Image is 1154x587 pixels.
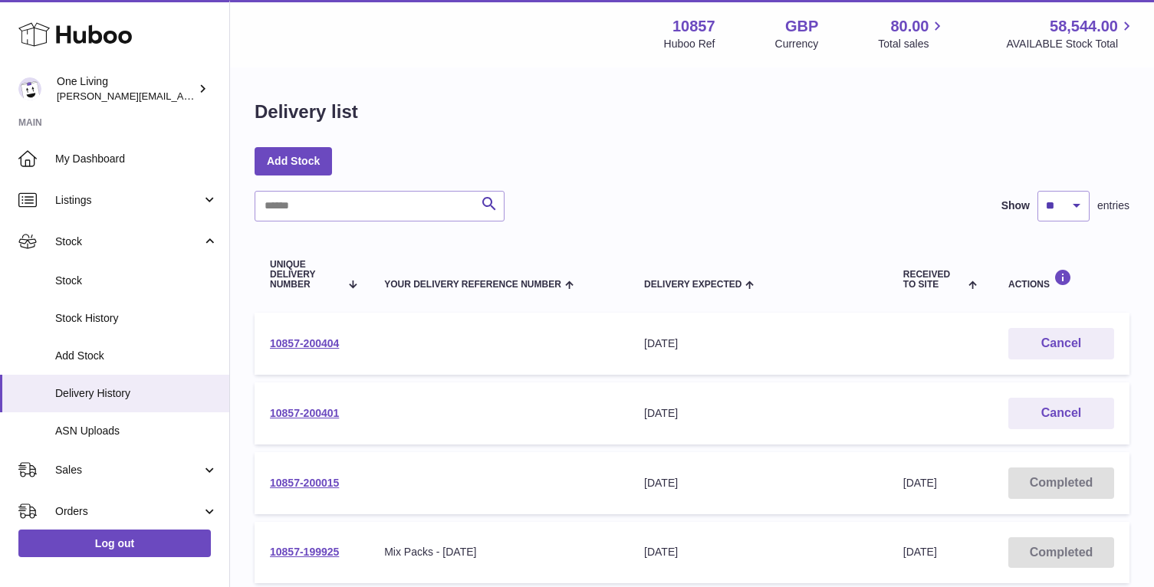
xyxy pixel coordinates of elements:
[270,407,339,419] a: 10857-200401
[1050,16,1118,37] span: 58,544.00
[1097,198,1129,213] span: entries
[55,463,202,477] span: Sales
[55,234,202,249] span: Stock
[18,530,211,557] a: Log out
[18,77,41,100] img: Jessica@oneliving.com
[270,477,339,489] a: 10857-200015
[878,37,946,51] span: Total sales
[57,74,195,103] div: One Living
[890,16,929,37] span: 80.00
[55,152,218,166] span: My Dashboard
[1008,398,1114,429] button: Cancel
[903,477,937,489] span: [DATE]
[55,349,218,363] span: Add Stock
[384,280,561,290] span: Your Delivery Reference Number
[775,37,819,51] div: Currency
[1006,16,1136,51] a: 58,544.00 AVAILABLE Stock Total
[644,280,741,290] span: Delivery Expected
[55,274,218,288] span: Stock
[664,37,715,51] div: Huboo Ref
[644,476,873,490] div: [DATE]
[644,406,873,421] div: [DATE]
[270,546,339,558] a: 10857-199925
[1008,269,1114,290] div: Actions
[55,193,202,208] span: Listings
[55,311,218,326] span: Stock History
[672,16,715,37] strong: 10857
[644,336,873,351] div: [DATE]
[785,16,818,37] strong: GBP
[270,260,340,290] span: Unique Delivery Number
[1006,37,1136,51] span: AVAILABLE Stock Total
[644,545,873,559] div: [DATE]
[255,100,358,124] h1: Delivery list
[903,546,937,558] span: [DATE]
[55,504,202,519] span: Orders
[270,337,339,349] a: 10857-200404
[57,90,307,102] span: [PERSON_NAME][EMAIL_ADDRESS][DOMAIN_NAME]
[1001,198,1030,213] label: Show
[55,424,218,438] span: ASN Uploads
[384,545,613,559] div: Mix Packs - [DATE]
[55,386,218,401] span: Delivery History
[903,270,965,290] span: Received to Site
[878,16,946,51] a: 80.00 Total sales
[255,147,332,175] a: Add Stock
[1008,328,1114,359] button: Cancel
